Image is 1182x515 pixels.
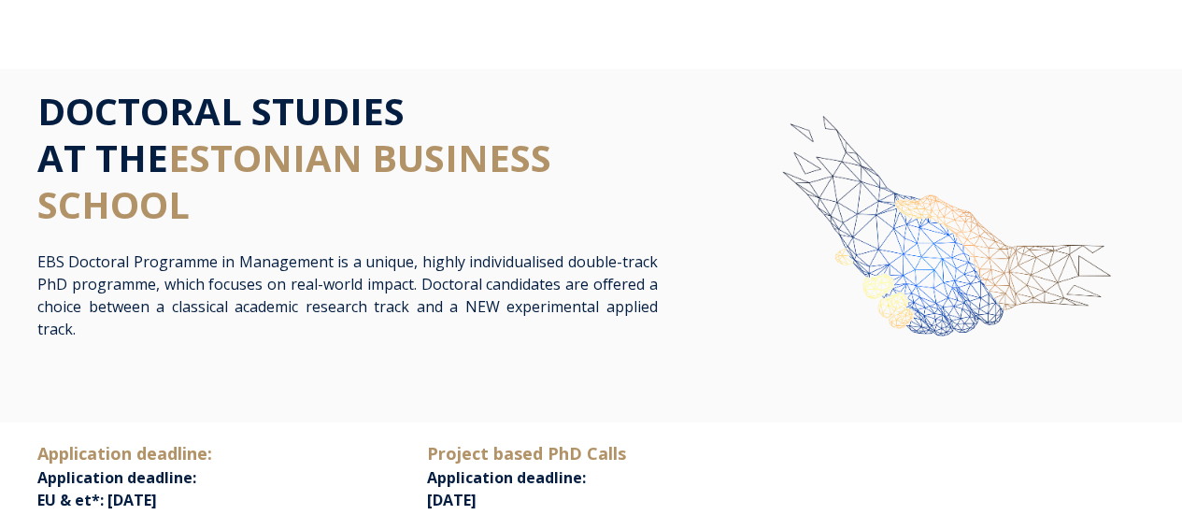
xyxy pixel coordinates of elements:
span: EU & et*: [DATE] [37,490,157,510]
span: ESTONIAN BUSINESS SCHOOL [37,132,551,230]
span: [DATE] [427,490,477,510]
p: EBS Doctoral Programme in Management is a unique, highly individualised double-track PhD programm... [37,250,658,340]
span: Application deadline: [37,442,212,465]
img: img-ebs-hand [719,88,1145,417]
h1: DOCTORAL STUDIES AT THE [37,88,658,228]
span: Application deadline: [427,444,626,488]
span: Project based PhD Calls [427,442,626,465]
span: Application deadline: [37,467,196,488]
